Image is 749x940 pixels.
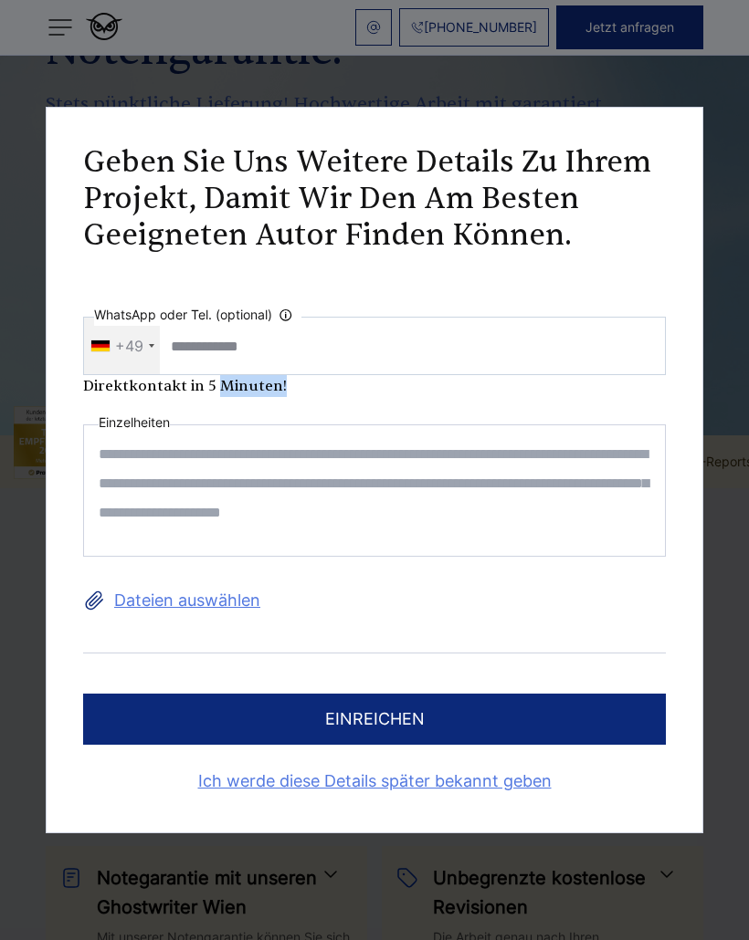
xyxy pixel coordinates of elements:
[115,331,143,360] div: +49
[83,694,666,745] button: einreichen
[83,767,666,796] a: Ich werde diese Details später bekannt geben
[83,144,666,254] h2: Geben Sie uns weitere Details zu Ihrem Projekt, damit wir den am besten geeigneten Autor finden k...
[83,375,666,397] div: Direktkontakt in 5 Minuten!
[83,586,666,615] label: Dateien auswählen
[84,318,160,374] div: Telephone country code
[94,304,301,326] label: WhatsApp oder Tel. (optional)
[99,412,170,433] label: Einzelheiten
